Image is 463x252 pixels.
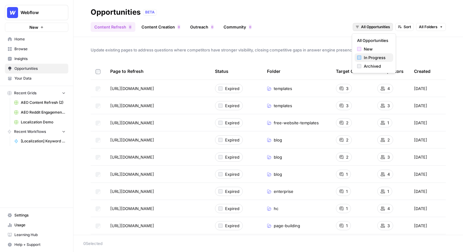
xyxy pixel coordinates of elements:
[14,213,66,218] span: Settings
[414,223,427,229] span: [DATE]
[274,154,282,160] span: blog
[211,24,213,29] span: 0
[110,63,205,80] div: Page to Refresh
[387,120,389,126] span: 1
[225,154,239,160] span: Expired
[29,24,38,30] span: New
[14,46,66,52] span: Browse
[274,85,292,92] span: templates
[5,23,68,32] button: New
[387,188,389,194] span: 1
[110,85,154,92] span: [URL][DOMAIN_NAME]
[211,24,214,29] div: 0
[5,44,68,54] a: Browse
[225,171,239,177] span: Expired
[110,188,154,194] span: [URL][DOMAIN_NAME]
[225,223,239,229] span: Expired
[14,129,46,134] span: Recent Workflows
[364,63,388,69] span: Archived
[387,137,390,143] span: 2
[91,47,446,53] span: Update existing pages to address questions where competitors have stronger visibility, closing co...
[364,55,388,61] span: In Progress
[346,120,348,126] span: 2
[21,138,66,144] span: [Localization] Keyword to Brief
[178,24,180,29] span: 0
[387,154,390,160] span: 3
[346,154,348,160] span: 2
[110,120,154,126] span: [URL][DOMAIN_NAME]
[414,137,427,143] span: [DATE]
[7,7,18,18] img: Webflow Logo
[138,22,184,32] a: Content Creation0
[336,63,367,80] div: Target Queries
[274,120,319,126] span: free-website-templates
[14,242,66,247] span: Help + Support
[225,137,239,143] span: Expired
[387,223,390,229] span: 3
[249,24,251,29] span: 0
[110,154,154,160] span: [URL][DOMAIN_NAME]
[414,120,427,126] span: [DATE]
[14,76,66,81] span: Your Data
[346,223,348,229] span: 1
[14,232,66,238] span: Learning Hub
[225,103,239,109] span: Expired
[5,5,68,20] button: Workspace: Webflow
[346,137,348,143] span: 2
[110,103,154,109] span: [URL][DOMAIN_NAME]
[5,64,68,73] a: Opportunities
[387,171,390,177] span: 4
[346,103,348,109] span: 3
[267,63,280,80] div: Folder
[110,137,154,143] span: [URL][DOMAIN_NAME]
[21,100,66,105] span: AEO Content Refresh (2)
[395,23,414,31] button: Sort
[5,230,68,240] a: Learning Hub
[14,56,66,62] span: Insights
[177,24,180,29] div: 0
[186,22,217,32] a: Outreach0
[110,171,154,177] span: [URL][DOMAIN_NAME]
[5,210,68,220] a: Settings
[21,9,58,16] span: Webflow
[274,223,300,229] span: page-building
[274,188,293,194] span: enterprise
[274,137,282,143] span: blog
[225,120,239,126] span: Expired
[414,103,427,109] span: [DATE]
[11,136,68,146] a: [Localization] Keyword to Brief
[346,85,348,92] span: 3
[274,205,278,212] span: hc
[414,154,427,160] span: [DATE]
[404,24,411,30] span: Sort
[414,171,427,177] span: [DATE]
[5,220,68,230] a: Usage
[5,88,68,98] button: Recent Grids
[225,205,239,212] span: Expired
[11,117,68,127] a: Localization Demo
[5,34,68,44] a: Home
[387,103,390,109] span: 3
[5,73,68,83] a: Your Data
[387,85,390,92] span: 4
[5,240,68,250] button: Help + Support
[14,222,66,228] span: Usage
[5,54,68,64] a: Insights
[416,23,446,31] button: All Folders
[220,22,255,32] a: Community0
[14,90,36,96] span: Recent Grids
[414,188,427,194] span: [DATE]
[11,107,68,117] a: AEO Reddit Engagement (6)
[346,171,348,177] span: 1
[14,36,66,42] span: Home
[357,37,388,43] span: All Opportunities
[14,66,66,71] span: Opportunities
[249,24,252,29] div: 0
[5,127,68,136] button: Recent Workflows
[364,46,388,52] span: New
[143,9,157,15] div: BETA
[83,240,453,246] div: 0 Selected
[419,24,438,30] span: All Folders
[414,85,427,92] span: [DATE]
[110,223,154,229] span: [URL][DOMAIN_NAME]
